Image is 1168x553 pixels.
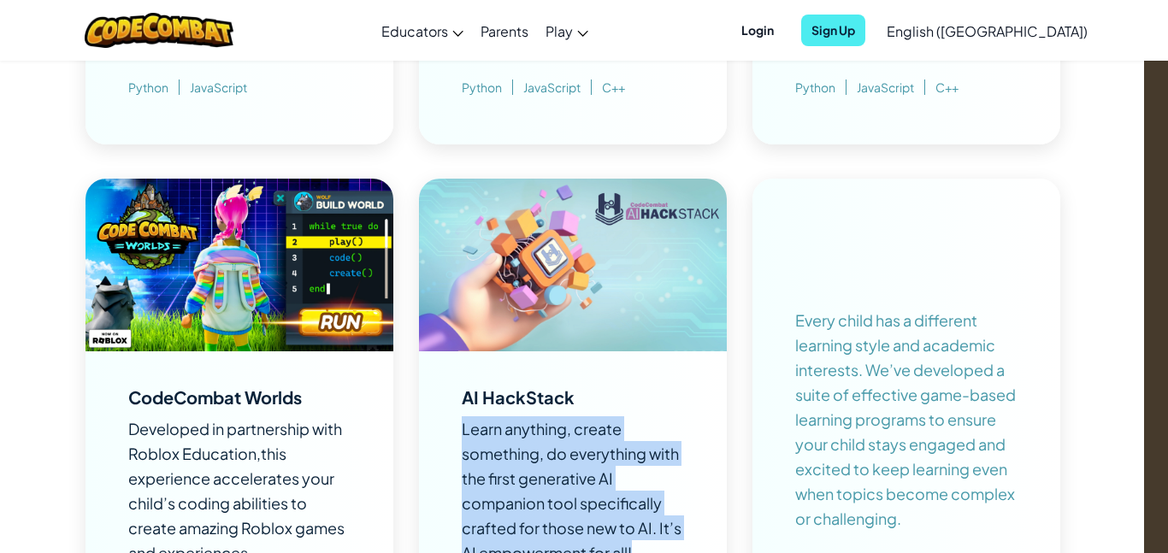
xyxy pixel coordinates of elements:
[795,79,847,95] span: Python
[373,8,472,54] a: Educators
[847,79,925,95] span: JavaScript
[419,179,727,352] img: Image to illustrate AI HackStack
[86,179,393,352] img: Image to illustrate CodeCombat Worlds
[180,79,247,95] span: JavaScript
[887,22,1088,40] span: English ([GEOGRAPHIC_DATA])
[592,79,625,95] span: C++
[513,79,592,95] span: JavaScript
[546,22,573,40] span: Play
[801,15,865,46] button: Sign Up
[795,310,1016,528] span: Every child has a different learning style and academic interests. We’ve developed a suite of eff...
[537,8,597,54] a: Play
[381,22,448,40] span: Educators
[85,13,234,48] img: CodeCombat logo
[462,389,575,406] div: AI HackStack
[128,389,302,406] div: CodeCombat Worlds
[925,79,959,95] span: C++
[731,15,784,46] button: Login
[128,79,180,95] span: Python
[878,8,1096,54] a: English ([GEOGRAPHIC_DATA])
[472,8,537,54] a: Parents
[462,79,513,95] span: Python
